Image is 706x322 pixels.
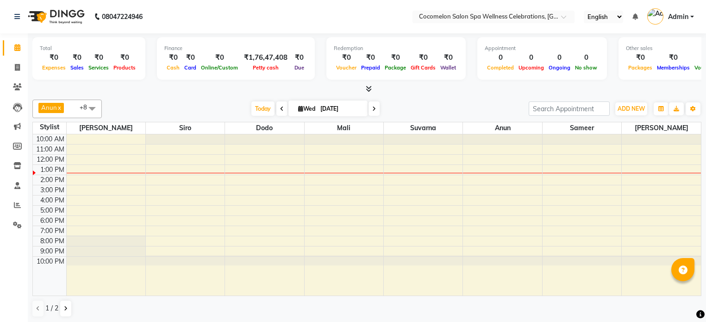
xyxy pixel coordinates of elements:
[80,103,94,111] span: +8
[668,12,688,22] span: Admin
[438,64,458,71] span: Wallet
[382,52,408,63] div: ₹0
[40,64,68,71] span: Expenses
[543,122,621,134] span: Sameer
[68,52,86,63] div: ₹0
[38,175,66,185] div: 2:00 PM
[35,257,66,266] div: 10:00 PM
[408,52,438,63] div: ₹0
[305,122,383,134] span: Mali
[334,52,359,63] div: ₹0
[573,64,600,71] span: No show
[618,105,645,112] span: ADD NEW
[318,102,364,116] input: 2025-09-03
[68,64,86,71] span: Sales
[182,64,199,71] span: Card
[291,52,307,63] div: ₹0
[164,44,307,52] div: Finance
[35,155,66,164] div: 12:00 PM
[296,105,318,112] span: Wed
[485,44,600,52] div: Appointment
[38,165,66,175] div: 1:00 PM
[38,236,66,246] div: 8:00 PM
[38,216,66,226] div: 6:00 PM
[384,122,462,134] span: Suvarna
[164,52,182,63] div: ₹0
[516,52,546,63] div: 0
[615,102,647,115] button: ADD NEW
[667,285,697,313] iframe: chat widget
[41,104,57,111] span: Anun
[182,52,199,63] div: ₹0
[626,52,655,63] div: ₹0
[251,101,275,116] span: Today
[38,246,66,256] div: 9:00 PM
[34,134,66,144] div: 10:00 AM
[34,145,66,154] div: 11:00 AM
[622,122,701,134] span: [PERSON_NAME]
[250,64,281,71] span: Petty cash
[38,206,66,215] div: 5:00 PM
[334,64,359,71] span: Voucher
[225,122,304,134] span: Dodo
[40,44,138,52] div: Total
[359,52,382,63] div: ₹0
[45,303,58,313] span: 1 / 2
[86,64,111,71] span: Services
[438,52,458,63] div: ₹0
[38,226,66,236] div: 7:00 PM
[408,64,438,71] span: Gift Cards
[40,52,68,63] div: ₹0
[199,64,240,71] span: Online/Custom
[463,122,542,134] span: Anun
[102,4,143,30] b: 08047224946
[57,104,61,111] a: x
[647,8,663,25] img: Admin
[546,52,573,63] div: 0
[164,64,182,71] span: Cash
[359,64,382,71] span: Prepaid
[529,101,610,116] input: Search Appointment
[240,52,291,63] div: ₹1,76,47,408
[199,52,240,63] div: ₹0
[38,196,66,205] div: 4:00 PM
[86,52,111,63] div: ₹0
[38,185,66,195] div: 3:00 PM
[655,64,692,71] span: Memberships
[67,122,145,134] span: [PERSON_NAME]
[111,64,138,71] span: Products
[24,4,87,30] img: logo
[485,64,516,71] span: Completed
[546,64,573,71] span: Ongoing
[382,64,408,71] span: Package
[573,52,600,63] div: 0
[292,64,306,71] span: Due
[334,44,458,52] div: Redemption
[626,64,655,71] span: Packages
[655,52,692,63] div: ₹0
[146,122,225,134] span: Siro
[33,122,66,132] div: Stylist
[111,52,138,63] div: ₹0
[516,64,546,71] span: Upcoming
[485,52,516,63] div: 0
